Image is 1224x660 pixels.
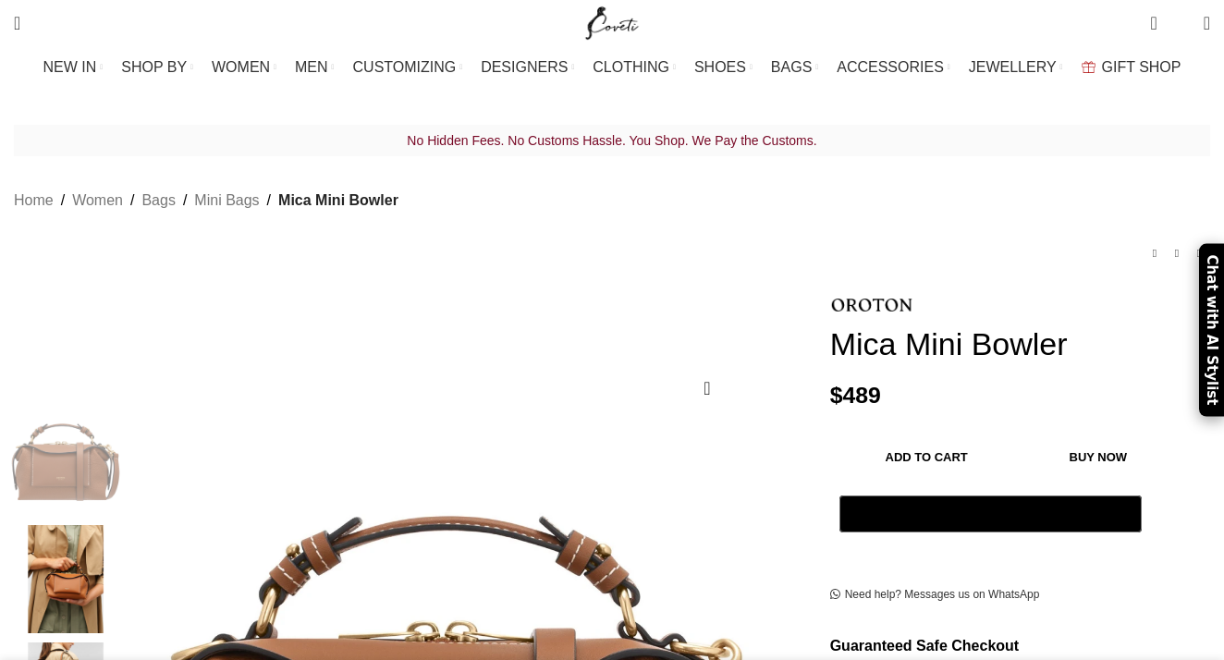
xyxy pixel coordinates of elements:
span: DESIGNERS [481,58,568,76]
span: ACCESSORIES [837,58,944,76]
a: 0 [1141,5,1166,42]
a: Search [5,5,30,42]
a: NEW IN [43,49,104,86]
a: Next product [1188,243,1210,265]
iframe: Secure payment input frame [836,543,1145,544]
img: GiftBag [1082,61,1095,73]
a: ACCESSORIES [837,49,950,86]
a: WOMEN [212,49,276,86]
span: Mica Mini Bowler [278,189,398,213]
a: JEWELLERY [969,49,1063,86]
a: Home [14,189,54,213]
bdi: 489 [830,383,881,408]
button: Add to cart [839,438,1014,477]
a: SHOP BY [121,49,193,86]
a: MEN [295,49,334,86]
a: Bags [141,189,175,213]
span: 0 [1152,9,1166,23]
h1: Mica Mini Bowler [830,325,1210,363]
a: Mini Bags [194,189,259,213]
div: My Wishlist [1171,5,1190,42]
a: CLOTHING [593,49,676,86]
div: Main navigation [5,49,1219,86]
span: $ [830,383,843,408]
div: 2 / 6 [9,525,122,642]
img: Oroton [9,409,122,517]
p: No Hidden Fees. No Customs Hassle. You Shop. We Pay the Customs. [14,128,1210,153]
a: SHOES [694,49,753,86]
span: 0 [1175,18,1189,32]
a: Previous product [1144,243,1166,265]
span: NEW IN [43,58,97,76]
span: WOMEN [212,58,270,76]
a: Need help? Messages us on WhatsApp [830,588,1040,603]
span: SHOP BY [121,58,187,76]
strong: Guaranteed Safe Checkout [830,638,1020,654]
span: CUSTOMIZING [353,58,457,76]
span: BAGS [771,58,812,76]
a: DESIGNERS [481,49,574,86]
button: Buy now [1023,438,1173,477]
span: GIFT SHOP [1102,58,1181,76]
img: Oroton [9,525,122,633]
span: JEWELLERY [969,58,1057,76]
span: CLOTHING [593,58,669,76]
a: Site logo [581,14,643,30]
span: SHOES [694,58,746,76]
a: GIFT SHOP [1082,49,1181,86]
a: CUSTOMIZING [353,49,463,86]
img: Oroton [830,299,913,312]
nav: Breadcrumb [14,189,398,213]
div: 1 / 6 [9,409,122,526]
button: Pay with GPay [839,495,1142,532]
a: BAGS [771,49,818,86]
a: Women [72,189,123,213]
span: MEN [295,58,328,76]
